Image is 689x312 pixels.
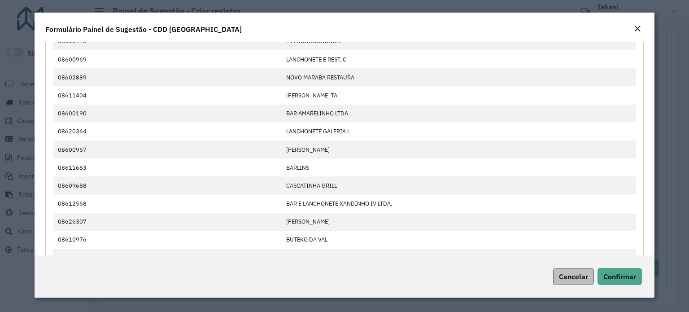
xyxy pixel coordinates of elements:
td: LANCHONETE GALERIA L [281,123,636,141]
button: Cancelar [553,268,594,285]
td: 08609688 [53,176,281,194]
td: 08612568 [53,195,281,213]
h4: Formulário Painel de Sugestão - CDD [GEOGRAPHIC_DATA] [45,24,242,35]
td: NOVO MARABA RESTAURA [281,68,636,86]
td: 08611404 [53,86,281,104]
span: Confirmar [603,272,636,281]
td: 08620364 [53,123,281,141]
td: 08600967 [53,141,281,158]
td: 08600190 [53,105,281,123]
button: Confirmar [597,268,642,285]
em: Fechar [634,25,641,32]
td: 08611683 [53,158,281,176]
td: ABEL BAR LTDA-ME [281,249,636,267]
td: 08620384 [53,249,281,267]
td: 08626307 [53,213,281,231]
td: 08600969 [53,50,281,68]
td: [PERSON_NAME] [281,213,636,231]
td: 08602889 [53,68,281,86]
button: Close [631,23,644,35]
td: LANCHONETE E REST. C [281,50,636,68]
td: BAR AMARELINHO LTDA [281,105,636,123]
td: [PERSON_NAME] [281,141,636,158]
td: CASCATINHA GRILL [281,176,636,194]
td: BUTEKO DA VAL [281,231,636,249]
td: BARLINS [281,158,636,176]
td: BAR E LANCHONETE XANDINHO IV LTDA. [281,195,636,213]
td: 08610976 [53,231,281,249]
td: [PERSON_NAME] TA [281,86,636,104]
span: Cancelar [559,272,588,281]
